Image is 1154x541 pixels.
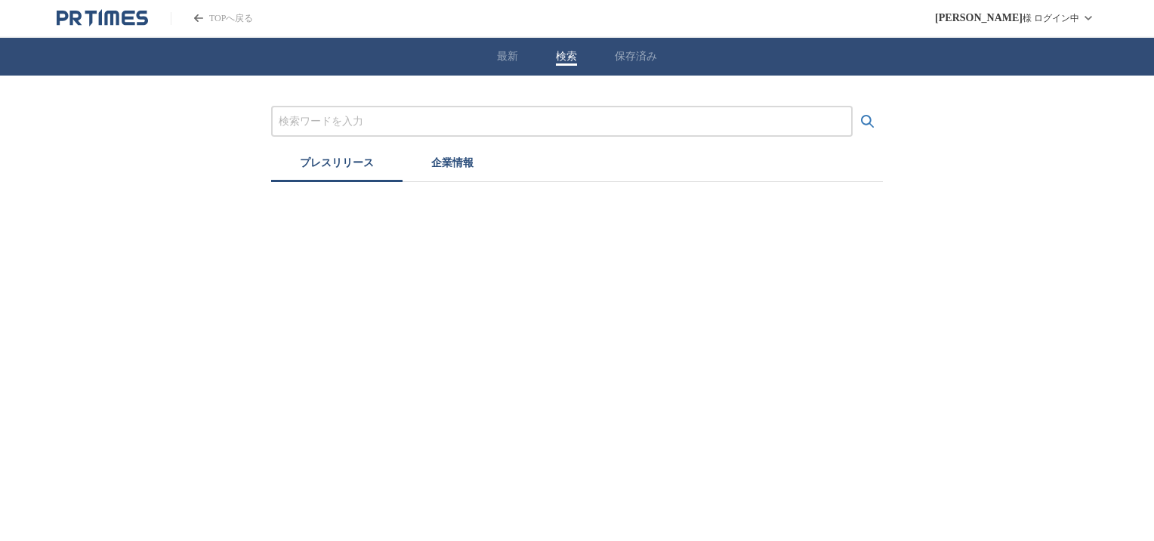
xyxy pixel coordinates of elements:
[57,9,148,27] a: PR TIMESのトップページはこちら
[403,149,502,182] button: 企業情報
[279,113,845,130] input: プレスリリースおよび企業を検索する
[556,50,577,63] button: 検索
[171,12,253,25] a: PR TIMESのトップページはこちら
[853,107,883,137] button: 検索する
[935,12,1023,24] span: [PERSON_NAME]
[615,50,657,63] button: 保存済み
[271,149,403,182] button: プレスリリース
[497,50,518,63] button: 最新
